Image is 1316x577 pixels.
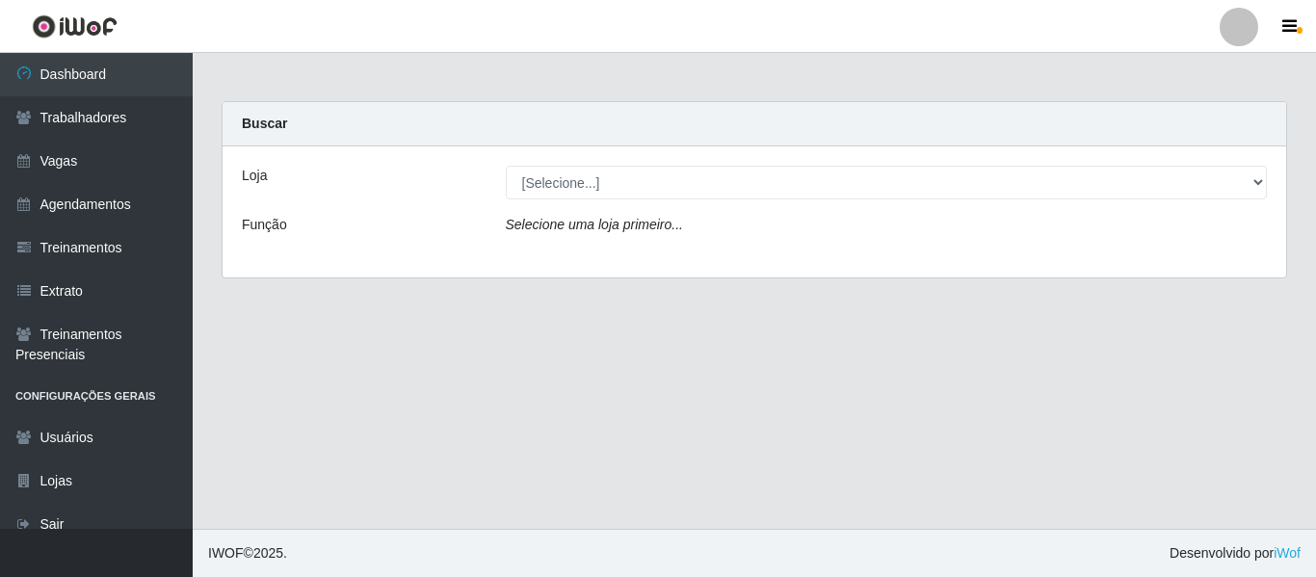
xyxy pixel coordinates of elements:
strong: Buscar [242,116,287,131]
i: Selecione uma loja primeiro... [506,217,683,232]
span: Desenvolvido por [1170,543,1301,564]
a: iWof [1274,545,1301,561]
img: CoreUI Logo [32,14,118,39]
label: Loja [242,166,267,186]
span: © 2025 . [208,543,287,564]
span: IWOF [208,545,244,561]
label: Função [242,215,287,235]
